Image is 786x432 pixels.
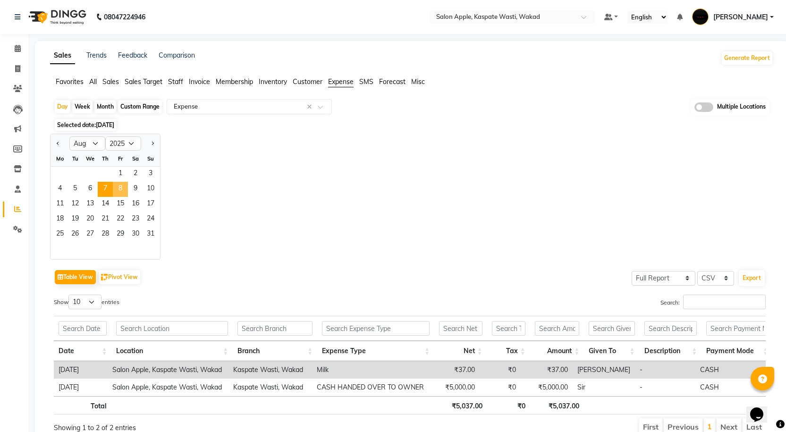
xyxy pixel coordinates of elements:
[125,77,162,86] span: Sales Target
[312,379,429,396] td: CASH HANDED OVER TO OWNER
[98,197,113,212] span: 14
[434,341,487,361] th: Net: activate to sort column ascending
[128,182,143,197] div: Saturday, August 9, 2025
[113,167,128,182] span: 1
[98,151,113,166] div: Th
[68,197,83,212] span: 12
[104,4,145,30] b: 08047224946
[683,295,766,309] input: Search:
[128,212,143,227] div: Saturday, August 23, 2025
[312,361,429,379] td: Milk
[530,396,584,415] th: ₹5,037.00
[101,274,108,281] img: pivot.png
[359,77,373,86] span: SMS
[113,151,128,166] div: Fr
[168,77,183,86] span: Staff
[59,321,107,336] input: Search Date
[128,197,143,212] span: 16
[68,182,83,197] div: Tuesday, August 5, 2025
[317,341,434,361] th: Expense Type: activate to sort column ascending
[189,77,210,86] span: Invoice
[480,361,520,379] td: ₹0
[24,4,89,30] img: logo
[487,396,530,415] th: ₹0
[143,182,158,197] div: Sunday, August 10, 2025
[52,227,68,242] div: Monday, August 25, 2025
[72,100,93,113] div: Week
[492,321,525,336] input: Search Tax
[55,100,70,113] div: Day
[94,100,116,113] div: Month
[589,321,634,336] input: Search Given To
[143,227,158,242] span: 31
[50,47,75,64] a: Sales
[573,361,635,379] td: [PERSON_NAME]
[307,102,315,112] span: Clear all
[54,341,111,361] th: Date: activate to sort column ascending
[52,182,68,197] span: 4
[52,227,68,242] span: 25
[69,136,105,151] select: Select month
[128,227,143,242] span: 30
[573,379,635,396] td: Sir
[83,227,98,242] span: 27
[128,227,143,242] div: Saturday, August 30, 2025
[54,295,119,309] label: Show entries
[89,77,97,86] span: All
[487,341,530,361] th: Tax: activate to sort column ascending
[379,77,406,86] span: Forecast
[216,77,253,86] span: Membership
[68,182,83,197] span: 5
[118,100,162,113] div: Custom Range
[83,227,98,242] div: Wednesday, August 27, 2025
[102,77,119,86] span: Sales
[439,321,482,336] input: Search Net
[143,212,158,227] span: 24
[635,379,695,396] td: -
[128,167,143,182] div: Saturday, August 2, 2025
[98,197,113,212] div: Thursday, August 14, 2025
[55,119,117,131] span: Selected date:
[143,151,158,166] div: Su
[707,422,712,431] a: 1
[159,51,195,59] a: Comparison
[521,361,573,379] td: ₹37.00
[113,212,128,227] span: 22
[128,197,143,212] div: Saturday, August 16, 2025
[722,51,772,65] button: Generate Report
[143,182,158,197] span: 10
[143,197,158,212] div: Sunday, August 17, 2025
[98,212,113,227] div: Thursday, August 21, 2025
[68,197,83,212] div: Tuesday, August 12, 2025
[429,379,480,396] td: ₹5,000.00
[259,77,287,86] span: Inventory
[52,197,68,212] span: 11
[98,212,113,227] span: 21
[128,212,143,227] span: 23
[108,379,228,396] td: Salon Apple, Kaspate Wasti, Wakad
[113,227,128,242] div: Friday, August 29, 2025
[99,270,140,284] button: Pivot View
[68,212,83,227] div: Tuesday, August 19, 2025
[108,361,228,379] td: Salon Apple, Kaspate Wasti, Wakad
[429,361,480,379] td: ₹37.00
[434,396,487,415] th: ₹5,037.00
[411,77,425,86] span: Misc
[86,51,107,59] a: Trends
[68,212,83,227] span: 19
[143,227,158,242] div: Sunday, August 31, 2025
[83,212,98,227] div: Wednesday, August 20, 2025
[660,295,766,309] label: Search:
[83,197,98,212] div: Wednesday, August 13, 2025
[105,136,141,151] select: Select year
[98,227,113,242] div: Thursday, August 28, 2025
[143,197,158,212] span: 17
[55,270,96,284] button: Table View
[83,182,98,197] span: 6
[113,197,128,212] span: 15
[644,321,697,336] input: Search Description
[521,379,573,396] td: ₹5,000.00
[692,8,709,25] img: Kamlesh Nikam
[530,341,584,361] th: Amount: activate to sort column ascending
[143,167,158,182] span: 3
